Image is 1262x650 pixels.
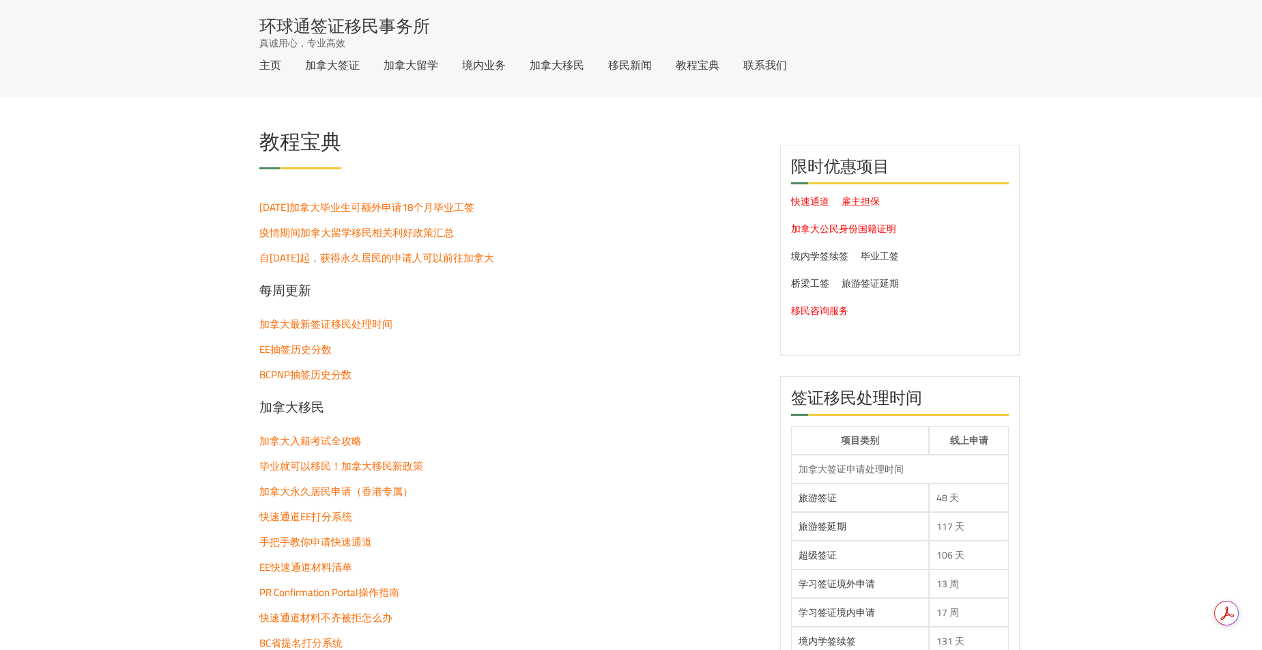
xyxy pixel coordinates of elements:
a: [DATE]加拿大毕业生可额外申请18个月毕业工签 [259,197,474,217]
a: 移民咨询服务 [791,302,848,320]
a: 旅游签证 [799,489,837,507]
h2: 限时优惠项目 [791,156,1009,184]
a: 毕业就可以移民！加拿大移民新政策 [259,456,423,476]
h1: 教程宝典 [259,131,341,159]
a: 桥梁工签 [791,274,829,292]
a: 加拿大入籍考试全攻略 [259,431,362,451]
a: 雇主担保 [842,193,880,210]
a: 加拿大签证 [305,59,360,70]
td: 13 周 [929,569,1009,598]
a: 环球通签证移民事务所 [259,17,430,34]
a: 旅游签延期 [799,518,846,535]
a: EE抽签历史分数 [259,339,332,359]
h3: 每周更新 [259,281,760,307]
span: 真诚用心，专业高效 [259,36,345,50]
td: 17 周 [929,598,1009,627]
td: 117 天 [929,512,1009,541]
a: 境内学签续签 [791,247,848,265]
a: 教程宝典 [676,59,719,70]
a: 超级签证 [799,546,837,564]
a: 加拿大留学 [384,59,438,70]
a: 学习签证境内申请 [799,604,875,621]
a: 加拿大移民 [530,59,584,70]
h3: 加拿大移民 [259,397,760,423]
a: 加拿大最新签证移民处理时间 [259,314,392,334]
div: 加拿大签证申请处理时间 [799,462,1002,476]
a: BCPNP抽签历史分数 [259,365,352,384]
a: EE快速通道材料清单 [259,557,352,577]
a: 自[DATE]起，获得永久居民的申请人可以前往加拿大 [259,248,494,268]
a: 学习签证境外申请 [799,575,875,593]
th: 项目类别 [791,426,929,455]
a: 手把手教你申请快速通道 [259,532,372,552]
a: 境内业务 [462,59,506,70]
a: 主页 [259,59,281,70]
a: 加拿大永久居民申请（香港专属） [259,481,413,501]
a: 旅游签证延期 [842,274,899,292]
td: 48 天 [929,483,1009,512]
a: 快速通道EE打分系统 [259,507,352,526]
a: 联系我们 [743,59,787,70]
a: 移民新闻 [608,59,652,70]
a: PR Confirmation Portal操作指南 [259,582,399,602]
a: 疫情期间加拿大留学移民相关利好政策汇总 [259,223,454,242]
a: 加拿大公民身份国籍证明 [791,220,896,238]
a: 快速通道材料不齐被拒怎么办 [259,608,392,627]
a: 快速通道 [791,193,829,210]
h2: 签证移民处理时间 [791,387,1009,416]
th: 线上申请 [929,426,1009,455]
a: 毕业工签 [861,247,899,265]
td: 106 天 [929,541,1009,569]
a: 境内学签续签 [799,632,856,650]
